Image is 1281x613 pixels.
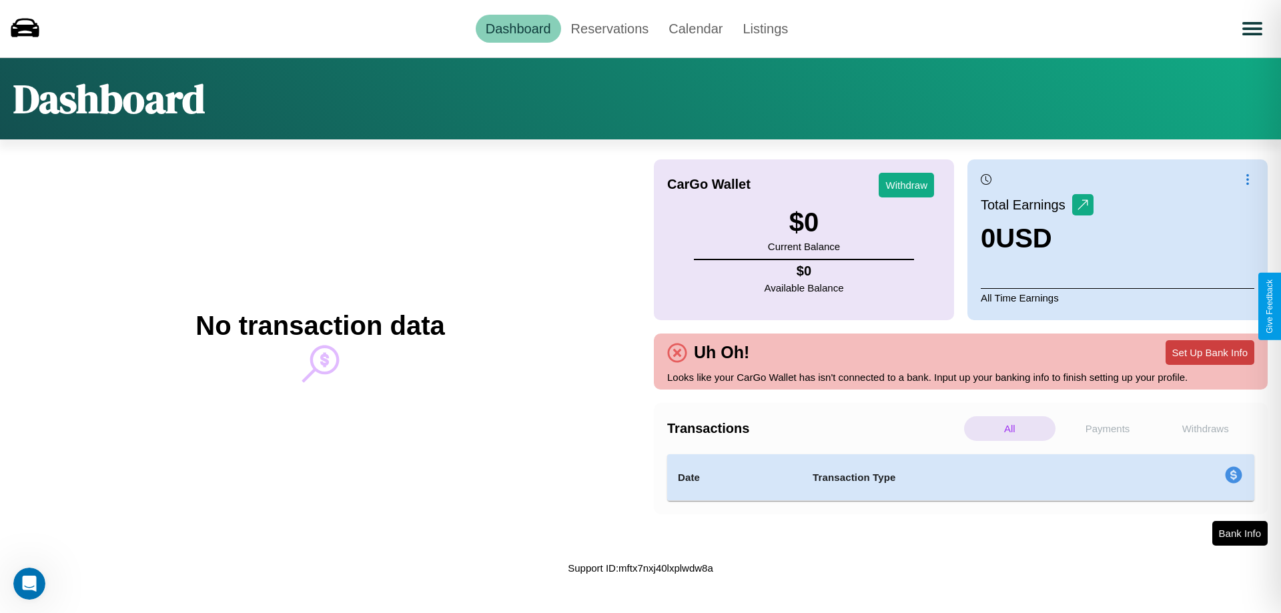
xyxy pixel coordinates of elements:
[1166,340,1254,365] button: Set Up Bank Info
[768,237,840,255] p: Current Balance
[678,470,791,486] h4: Date
[981,193,1072,217] p: Total Earnings
[1160,416,1251,441] p: Withdraws
[667,454,1254,501] table: simple table
[765,279,844,297] p: Available Balance
[879,173,934,197] button: Withdraw
[964,416,1055,441] p: All
[768,207,840,237] h3: $ 0
[981,288,1254,307] p: All Time Earnings
[1234,10,1271,47] button: Open menu
[476,15,561,43] a: Dashboard
[1212,521,1268,546] button: Bank Info
[813,470,1116,486] h4: Transaction Type
[13,568,45,600] iframe: Intercom live chat
[568,559,713,577] p: Support ID: mftx7nxj40lxplwdw8a
[667,421,961,436] h4: Transactions
[981,223,1094,253] h3: 0 USD
[1062,416,1154,441] p: Payments
[561,15,659,43] a: Reservations
[195,311,444,341] h2: No transaction data
[13,71,205,126] h1: Dashboard
[1265,279,1274,334] div: Give Feedback
[733,15,798,43] a: Listings
[667,368,1254,386] p: Looks like your CarGo Wallet has isn't connected to a bank. Input up your banking info to finish ...
[659,15,733,43] a: Calendar
[765,263,844,279] h4: $ 0
[687,343,756,362] h4: Uh Oh!
[667,177,751,192] h4: CarGo Wallet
